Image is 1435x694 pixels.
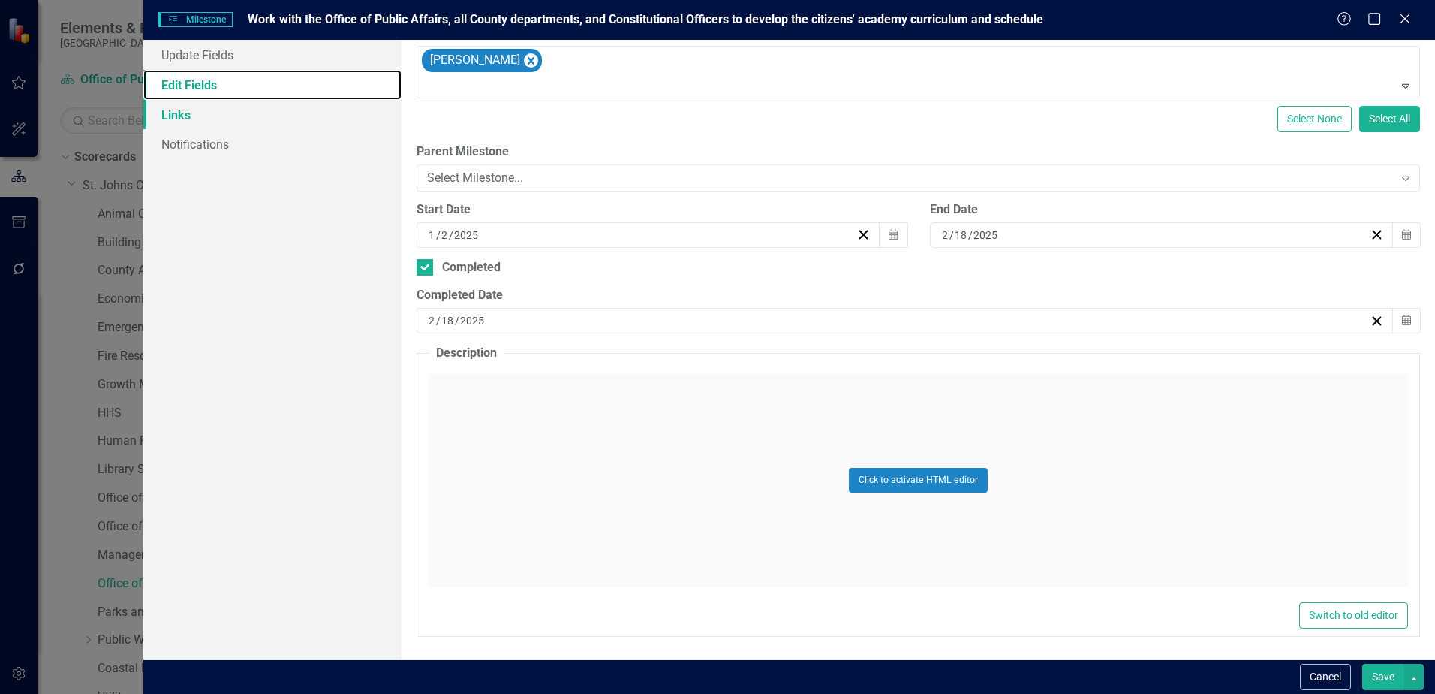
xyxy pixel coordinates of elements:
div: Completed [442,259,501,276]
span: / [436,314,441,327]
legend: Description [429,345,504,362]
div: Start Date [417,201,907,219]
label: Parent Milestone [417,143,1420,161]
div: Select Milestone... [427,169,1393,186]
span: Milestone [158,12,232,27]
div: End Date [930,201,1420,219]
button: Switch to old editor [1299,602,1408,629]
a: Update Fields [143,40,402,70]
button: Click to activate HTML editor [849,468,988,492]
button: Save [1362,664,1404,690]
a: Links [143,100,402,130]
div: Completed Date [417,287,1420,304]
button: Cancel [1300,664,1351,690]
span: / [436,228,441,242]
button: Select All [1359,106,1420,132]
a: Notifications [143,129,402,159]
span: Work with the Office of Public Affairs, all County departments, and Constitutional Officers to de... [248,12,1043,26]
span: / [455,314,459,327]
a: Edit Fields [143,70,402,100]
button: Select None [1277,106,1352,132]
span: / [968,228,973,242]
div: Remove Wayne Larson [524,53,538,68]
span: / [449,228,453,242]
div: [PERSON_NAME] [426,50,522,71]
span: / [949,228,954,242]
